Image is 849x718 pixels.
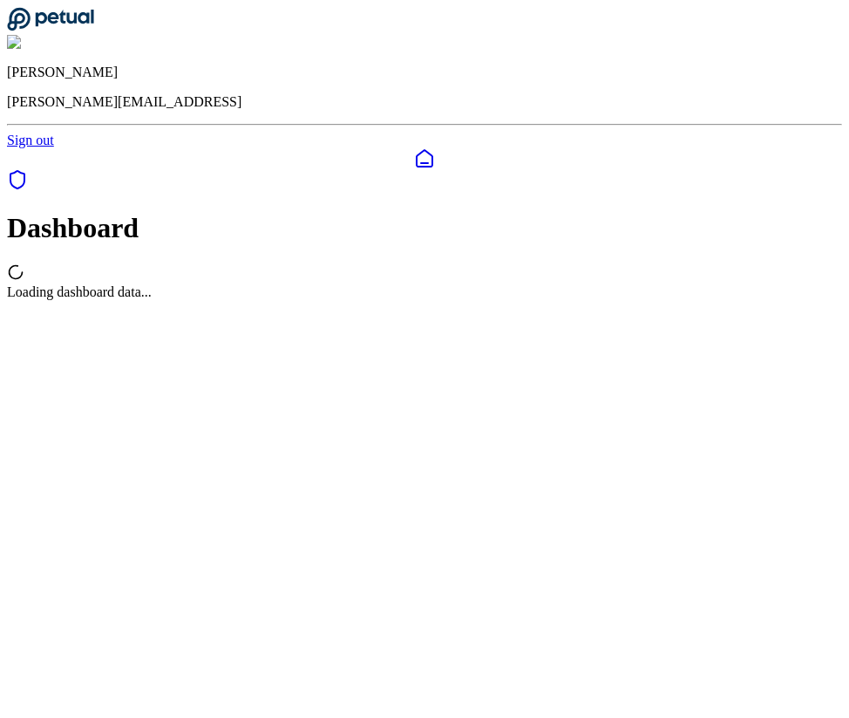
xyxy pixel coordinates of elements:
a: Go to Dashboard [7,19,94,34]
p: [PERSON_NAME] [7,65,842,80]
div: Loading dashboard data... [7,284,842,300]
p: [PERSON_NAME][EMAIL_ADDRESS] [7,94,842,110]
h1: Dashboard [7,212,842,244]
a: Sign out [7,133,54,147]
a: SOC 1 Reports [7,178,28,193]
img: James Lee [7,35,79,51]
a: Dashboard [7,148,842,169]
